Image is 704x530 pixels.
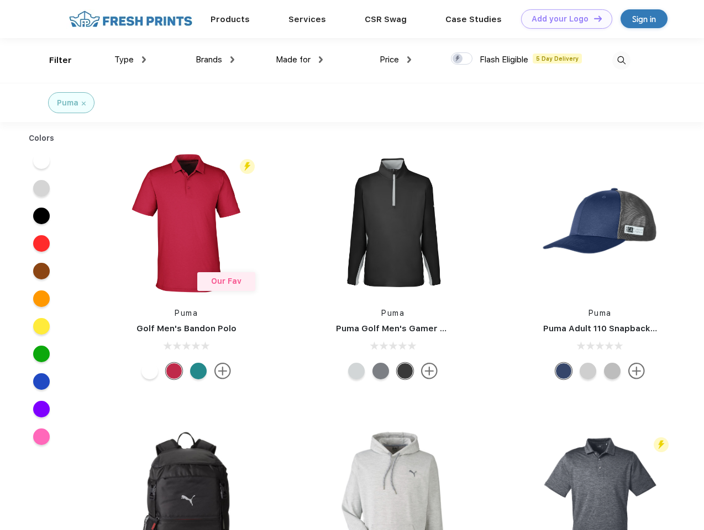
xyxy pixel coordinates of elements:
[66,9,196,29] img: fo%20logo%202.webp
[57,97,78,109] div: Puma
[407,56,411,63] img: dropdown.png
[49,54,72,67] div: Filter
[166,363,182,379] div: Ski Patrol
[113,150,260,296] img: func=resize&h=266
[190,363,207,379] div: Green Lagoon
[532,14,589,24] div: Add your Logo
[348,363,365,379] div: High Rise
[214,363,231,379] img: more.svg
[397,363,413,379] div: Puma Black
[380,55,399,65] span: Price
[288,14,326,24] a: Services
[211,14,250,24] a: Products
[533,54,582,63] span: 5 Day Delivery
[196,55,222,65] span: Brands
[628,363,645,379] img: more.svg
[114,55,134,65] span: Type
[421,363,438,379] img: more.svg
[175,309,198,317] a: Puma
[589,309,612,317] a: Puma
[20,132,63,144] div: Colors
[319,56,323,63] img: dropdown.png
[527,150,674,296] img: func=resize&h=266
[211,277,241,285] span: Our Fav
[632,13,656,25] div: Sign in
[142,56,146,63] img: dropdown.png
[82,102,86,105] img: filter_cancel.svg
[621,9,668,28] a: Sign in
[372,363,389,379] div: Quiet Shade
[594,15,602,22] img: DT
[580,363,596,379] div: Quarry Brt Whit
[319,150,466,296] img: func=resize&h=266
[276,55,311,65] span: Made for
[141,363,158,379] div: Bright White
[604,363,621,379] div: Quarry with Brt Whit
[230,56,234,63] img: dropdown.png
[654,437,669,452] img: flash_active_toggle.svg
[555,363,572,379] div: Peacoat with Qut Shd
[336,324,511,333] a: Puma Golf Men's Gamer Golf Quarter-Zip
[381,309,404,317] a: Puma
[612,51,631,70] img: desktop_search.svg
[136,324,237,333] a: Golf Men's Bandon Polo
[365,14,407,24] a: CSR Swag
[480,55,528,65] span: Flash Eligible
[240,159,255,174] img: flash_active_toggle.svg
